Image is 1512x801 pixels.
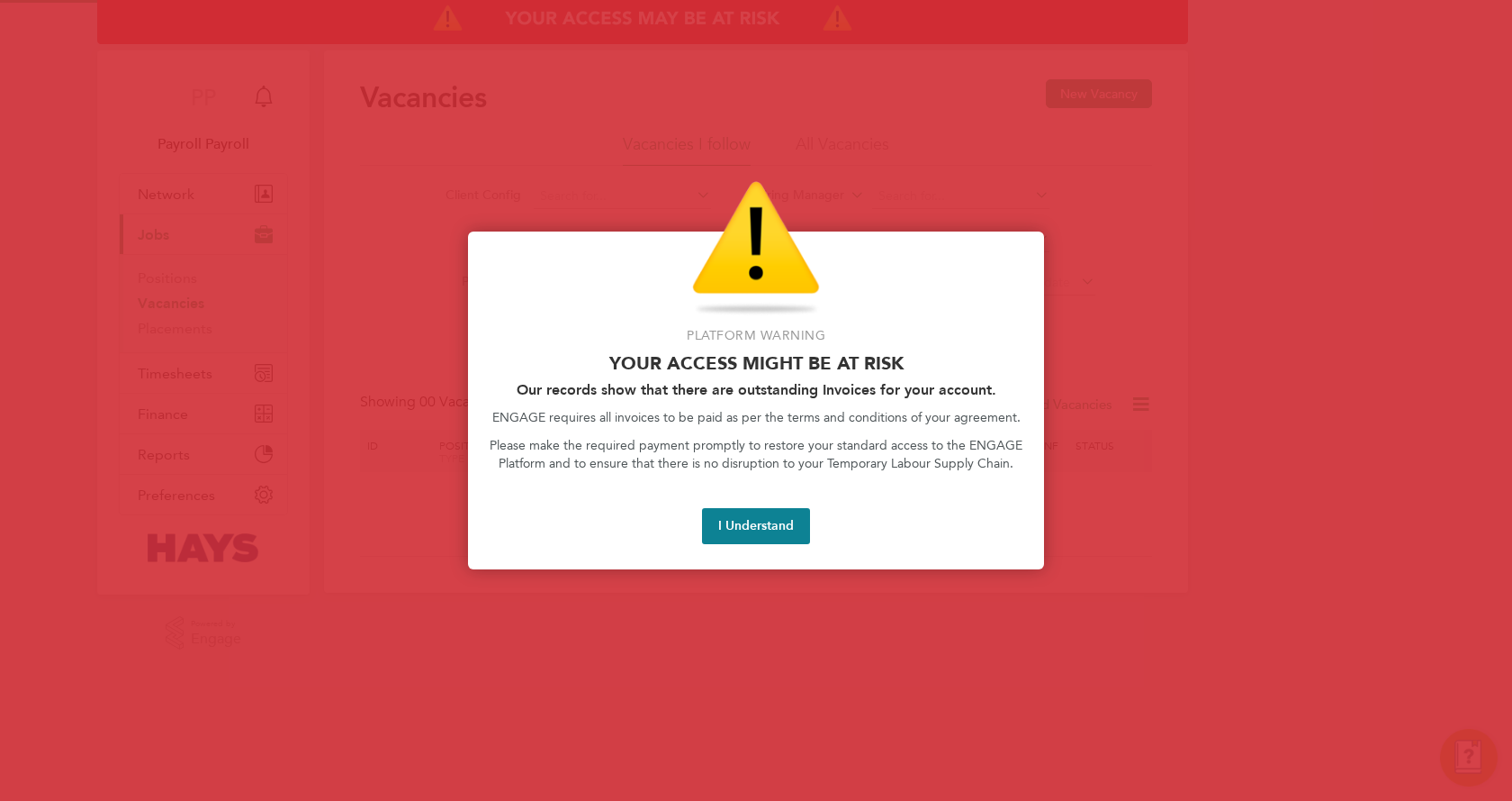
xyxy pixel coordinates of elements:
p: Your access might be at risk [490,352,1022,374]
img: Warning Icon [692,181,820,316]
p: Please make the required payment promptly to restore your standard access to the ENGAGE Platform ... [490,437,1022,472]
button: I Understand [702,508,810,544]
p: Platform Warning [490,327,1022,345]
h2: Our records show that there are outstanding Invoices for your account. [490,381,1022,398]
p: ENGAGE requires all invoices to be paid as per the terms and conditions of your agreement. [490,409,1022,427]
div: Access At Risk [468,232,1044,569]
